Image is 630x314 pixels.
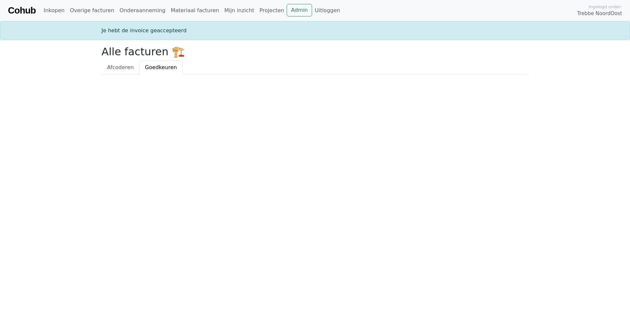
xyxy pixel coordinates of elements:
[287,4,312,16] a: Admin
[588,4,622,10] span: Ingelogd onder:
[67,4,117,17] a: Overige facturen
[139,61,183,74] a: Goedkeuren
[257,4,287,17] a: Projecten
[312,4,343,17] a: Uitloggen
[41,4,67,17] a: Inkopen
[117,4,168,17] a: Onderaanneming
[101,61,139,74] a: Afcoderen
[145,64,177,70] span: Goedkeuren
[8,3,36,18] a: Cohub
[222,4,257,17] a: Mijn inzicht
[168,4,222,17] a: Materiaal facturen
[107,64,134,70] span: Afcoderen
[577,10,622,17] span: Trebbe NoordOost
[101,45,529,58] h2: Alle facturen 🏗️
[98,27,532,35] div: Je hebt de invoice geaccepteerd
